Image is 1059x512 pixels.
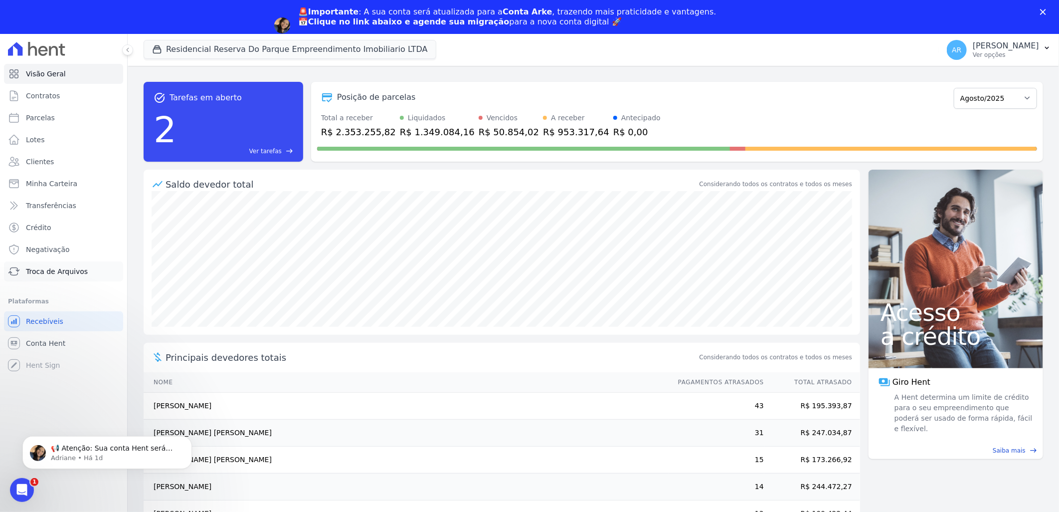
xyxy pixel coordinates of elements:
[479,125,539,139] div: R$ 50.854,02
[881,300,1031,324] span: Acesso
[274,17,290,33] img: Profile image for Adriane
[4,240,123,259] a: Negativação
[26,179,77,189] span: Minha Carteira
[892,376,930,388] span: Giro Hent
[26,69,66,79] span: Visão Geral
[4,333,123,353] a: Conta Hent
[166,178,698,191] div: Saldo devedor total
[144,392,669,419] td: [PERSON_NAME]
[939,36,1059,64] button: AR [PERSON_NAME] Ver opções
[30,478,38,486] span: 1
[4,64,123,84] a: Visão Geral
[892,392,1033,434] span: A Hent determina um limite de crédito para o seu empreendimento que poderá ser usado de forma ráp...
[669,392,764,419] td: 43
[26,135,45,145] span: Lotes
[154,92,166,104] span: task_alt
[669,473,764,500] td: 14
[10,478,34,502] iframe: Intercom live chat
[166,351,698,364] span: Principais devedores totais
[321,125,396,139] div: R$ 2.353.255,82
[4,152,123,172] a: Clientes
[154,104,176,156] div: 2
[764,372,860,393] th: Total Atrasado
[4,261,123,281] a: Troca de Arquivos
[144,446,669,473] td: [PERSON_NAME] [PERSON_NAME]
[543,125,609,139] div: R$ 953.317,64
[1040,9,1050,15] div: Fechar
[26,266,88,276] span: Troca de Arquivos
[4,196,123,216] a: Transferências
[669,419,764,446] td: 31
[8,295,119,307] div: Plataformas
[764,419,860,446] td: R$ 247.034,87
[180,147,293,156] a: Ver tarefas east
[973,51,1039,59] p: Ver opções
[700,180,852,189] div: Considerando todos os contratos e todos os meses
[4,174,123,194] a: Minha Carteira
[669,446,764,473] td: 15
[26,91,60,101] span: Contratos
[4,108,123,128] a: Parcelas
[7,415,207,485] iframe: Intercom notifications mensagem
[1030,447,1037,454] span: east
[613,125,661,139] div: R$ 0,00
[551,113,585,123] div: A receber
[503,7,552,16] b: Conta Arke
[298,33,380,44] a: Agendar migração
[144,40,436,59] button: Residencial Reserva Do Parque Empreendimento Imobiliario LTDA
[973,41,1039,51] p: [PERSON_NAME]
[700,353,852,362] span: Considerando todos os contratos e todos os meses
[249,147,282,156] span: Ver tarefas
[400,125,475,139] div: R$ 1.349.084,16
[875,446,1037,455] a: Saiba mais east
[4,311,123,331] a: Recebíveis
[144,473,669,500] td: [PERSON_NAME]
[286,147,293,155] span: east
[669,372,764,393] th: Pagamentos Atrasados
[764,473,860,500] td: R$ 244.472,27
[26,316,63,326] span: Recebíveis
[298,7,716,27] div: : A sua conta será atualizada para a , trazendo mais praticidade e vantagens. 📅 para a nova conta...
[26,113,55,123] span: Parcelas
[408,113,446,123] div: Liquidados
[26,201,76,211] span: Transferências
[621,113,661,123] div: Antecipado
[298,7,358,16] b: 🚨Importante
[26,338,65,348] span: Conta Hent
[26,245,70,255] span: Negativação
[144,419,669,446] td: [PERSON_NAME] [PERSON_NAME]
[308,17,510,26] b: Clique no link abaixo e agende sua migração
[993,446,1026,455] span: Saiba mais
[337,91,416,103] div: Posição de parcelas
[170,92,242,104] span: Tarefas em aberto
[144,372,669,393] th: Nome
[321,113,396,123] div: Total a receber
[4,130,123,150] a: Lotes
[764,446,860,473] td: R$ 173.266,92
[26,223,51,233] span: Crédito
[4,86,123,106] a: Contratos
[881,324,1031,348] span: a crédito
[26,157,54,167] span: Clientes
[952,46,961,53] span: AR
[764,392,860,419] td: R$ 195.393,87
[4,218,123,238] a: Crédito
[487,113,518,123] div: Vencidos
